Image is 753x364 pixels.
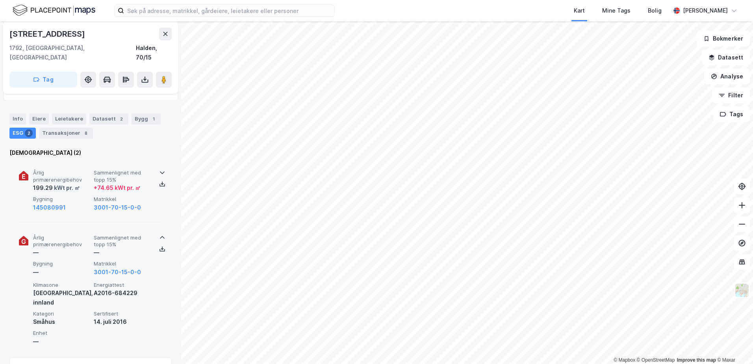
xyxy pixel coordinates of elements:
div: Transaksjoner [39,128,93,139]
div: Eiere [29,113,49,124]
span: Sammenlignet med topp 15% [94,169,151,183]
button: 3001-70-15-0-0 [94,203,141,212]
div: kWt pr. ㎡ [53,183,80,193]
div: [STREET_ADDRESS] [9,28,87,40]
div: Bolig [648,6,662,15]
span: Sammenlignet med topp 15% [94,234,151,248]
div: — [33,248,91,257]
div: — [33,337,91,346]
span: Sertifisert [94,310,151,317]
div: 1 [150,115,158,123]
div: Kart [574,6,585,15]
input: Søk på adresse, matrikkel, gårdeiere, leietakere eller personer [124,5,334,17]
a: Improve this map [677,357,716,363]
div: [PERSON_NAME] [683,6,728,15]
div: [DEMOGRAPHIC_DATA] (2) [9,148,172,158]
span: Klimasone [33,282,91,288]
img: Z [734,283,749,298]
button: Tag [9,72,77,87]
button: Tags [713,106,750,122]
span: Bygning [33,260,91,267]
iframe: Chat Widget [714,326,753,364]
span: Kategori [33,310,91,317]
div: Info [9,113,26,124]
button: Bokmerker [697,31,750,46]
div: — [33,267,91,277]
button: 3001-70-15-0-0 [94,267,141,277]
button: Filter [712,87,750,103]
button: Datasett [702,50,750,65]
img: logo.f888ab2527a4732fd821a326f86c7f29.svg [13,4,95,17]
span: Årlig primærenergibehov [33,234,91,248]
div: 8 [82,129,90,137]
div: Halden, 70/15 [136,43,172,62]
div: Bygg [132,113,161,124]
button: 145080991 [33,203,66,212]
div: 199.29 [33,183,80,193]
span: Bygning [33,196,91,202]
div: ESG [9,128,36,139]
div: + 74.65 kWt pr. ㎡ [94,183,141,193]
div: [GEOGRAPHIC_DATA], innland [33,288,91,307]
a: OpenStreetMap [637,357,675,363]
div: Datasett [89,113,128,124]
span: Årlig primærenergibehov [33,169,91,183]
div: Mine Tags [602,6,631,15]
a: Mapbox [614,357,635,363]
div: Leietakere [52,113,86,124]
div: Småhus [33,317,91,327]
span: Matrikkel [94,260,151,267]
div: A2016-684229 [94,288,151,298]
span: Matrikkel [94,196,151,202]
div: 2 [117,115,125,123]
span: Energiattest [94,282,151,288]
div: 14. juli 2016 [94,317,151,327]
span: Enhet [33,330,91,336]
div: 1792, [GEOGRAPHIC_DATA], [GEOGRAPHIC_DATA] [9,43,136,62]
div: — [94,248,151,257]
div: 2 [25,129,33,137]
button: Analyse [704,69,750,84]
